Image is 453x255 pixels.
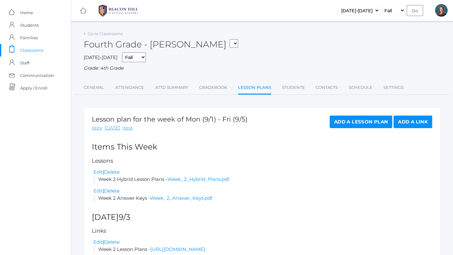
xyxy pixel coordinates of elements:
a: Edit [93,188,103,194]
a: prev [92,124,102,132]
div: | [93,169,432,176]
div: Grade: 4th Grade [84,65,440,72]
a: Students [282,81,305,94]
span: [DATE]-[DATE] [84,54,118,60]
li: Week 2 Answer Keys - [93,195,432,202]
a: Gradebook [199,81,227,94]
div: | [93,239,432,246]
a: Delete [104,239,120,245]
li: Week 2 Hybrid Lesson Plans - [93,176,432,183]
div: Ellie Bradley [435,4,448,17]
h1: Lesson plan for the week of Mon (9/1) - Fri (9/5) [92,116,248,123]
a: Edit [93,239,103,245]
span: Students [20,19,39,31]
a: Attd Summary [155,81,188,94]
span: Staff [20,57,29,69]
a: Edit [93,169,103,175]
a: Add a Lesson Plan [330,116,392,128]
a: Lesson Plans [238,81,271,95]
h2: Fourth Grade - [PERSON_NAME] [84,40,238,49]
span: Classrooms [20,44,43,57]
span: 9/3 [119,212,130,222]
h5: Lessons [92,158,432,164]
span: Communication [20,69,54,82]
a: next [122,124,133,132]
a: [URL][DOMAIN_NAME] [150,246,205,252]
a: Attendance [115,81,144,94]
img: BHCALogos-05-308ed15e86a5a0abce9b8dd61676a3503ac9727e845dece92d48e8588c001991.png [95,3,142,19]
input: Go [407,5,423,16]
a: Add a Link [394,116,432,128]
a: Delete [104,169,120,175]
a: Go to Classrooms [88,31,123,36]
a: Contacts [316,81,338,94]
h2: Items This Week [92,143,432,151]
a: Schedule [349,81,372,94]
h5: Links [92,228,432,234]
div: | [93,187,432,195]
li: Week 2 Lesson Plans - [93,246,432,253]
a: Week_2_Answer_Keys.pdf [150,195,212,201]
h2: [DATE] [92,213,432,222]
a: Week_2_Hybrid_Plans.pdf [167,176,229,182]
span: Apply / Enroll [20,82,48,94]
span: Families [20,31,38,44]
a: Delete [104,188,120,194]
span: Home [20,6,33,19]
a: General [84,81,104,94]
a: [DATE] [104,124,120,132]
a: Settings [383,81,404,94]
